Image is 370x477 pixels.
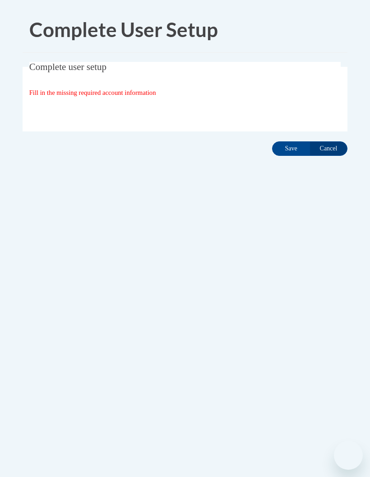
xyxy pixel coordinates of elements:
[272,141,310,156] input: Save
[29,89,156,96] span: Fill in the missing required account information
[310,141,347,156] input: Cancel
[334,441,363,470] iframe: Button to launch messaging window
[29,18,218,41] span: Complete User Setup
[29,61,106,72] span: Complete user setup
